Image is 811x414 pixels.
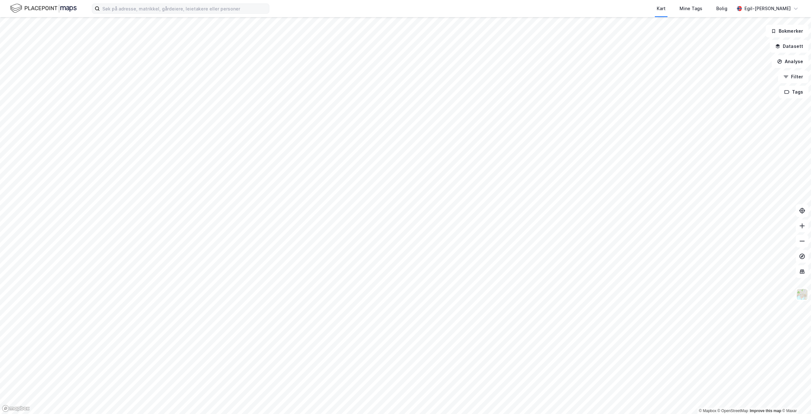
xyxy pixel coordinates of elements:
div: Kart [657,5,666,12]
button: Bokmerker [766,25,808,37]
a: Improve this map [750,409,781,413]
input: Søk på adresse, matrikkel, gårdeiere, leietakere eller personer [100,4,269,13]
a: Mapbox [699,409,716,413]
img: Z [796,288,808,300]
div: Egil-[PERSON_NAME] [744,5,791,12]
a: Mapbox homepage [2,405,30,412]
a: OpenStreetMap [718,409,748,413]
button: Tags [779,86,808,98]
button: Datasett [770,40,808,53]
div: Bolig [716,5,727,12]
div: Mine Tags [680,5,702,12]
iframe: Chat Widget [779,384,811,414]
img: logo.f888ab2527a4732fd821a326f86c7f29.svg [10,3,77,14]
button: Filter [778,70,808,83]
button: Analyse [772,55,808,68]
